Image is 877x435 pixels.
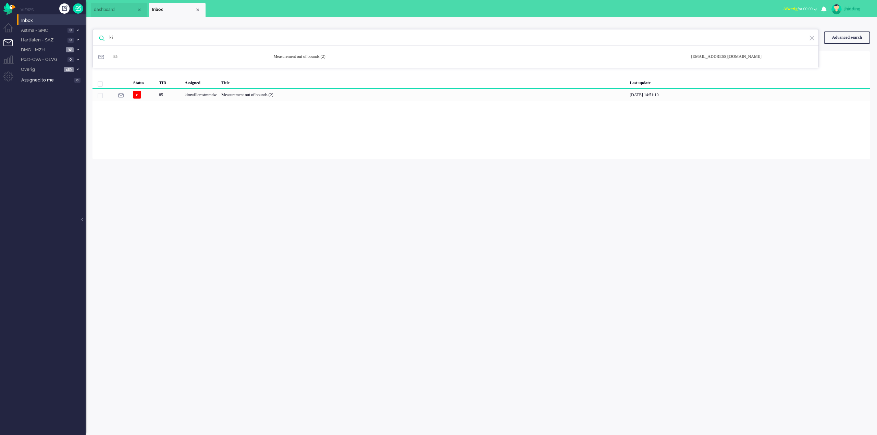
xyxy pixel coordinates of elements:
[779,2,821,17] li: Afwezigfor 00:00
[195,7,200,13] div: Close tab
[133,91,141,99] span: c
[3,72,19,87] li: Admin menu
[92,89,870,101] div: 85
[98,54,104,60] img: ic_e-mail_grey.svg
[3,23,19,39] li: Dashboard menu
[20,47,64,53] span: DMG - MZH
[182,75,219,89] div: Assigned
[3,39,19,55] li: Tickets menu
[67,38,74,43] span: 0
[21,7,86,13] li: Views
[20,16,86,24] a: Inbox
[627,75,870,89] div: Last update
[110,54,160,60] div: 85
[152,7,195,13] span: Inbox
[219,89,627,101] div: Measurement out of bounds (2)
[20,56,65,63] span: Post-CVA - OLVG
[809,35,815,41] img: ic-exit.svg
[20,27,65,34] span: Astma - SMC
[3,3,15,15] img: flow_omnibird.svg
[66,47,74,52] span: 38
[67,57,74,62] span: 0
[3,4,15,10] a: Omnidesk
[91,3,147,17] li: Dashboard
[844,5,870,12] div: jhidding
[20,66,62,73] span: Overig
[118,92,124,98] img: ic_e-mail_grey.svg
[137,7,142,13] div: Close tab
[157,75,182,89] div: TID
[783,7,813,11] span: for 00:00
[104,29,809,46] input: Search: ticket id, customer name, customer id, content, title, address
[779,4,821,14] button: Afwezigfor 00:00
[21,77,72,84] span: Assigned to me
[59,3,70,14] div: Create ticket
[824,31,870,43] div: Advanced search
[20,37,65,43] span: Hartfalen - SAZ
[783,7,797,11] span: Afwezig
[3,55,19,71] li: Supervisor menu
[94,7,137,13] span: dashboard
[64,67,74,72] span: 429
[74,78,81,83] span: 0
[21,17,86,24] span: Inbox
[149,3,206,17] li: View
[182,89,219,101] div: kimwillemstmmdw
[67,28,74,33] span: 0
[131,75,157,89] div: Status
[831,4,842,14] img: avatar
[268,54,686,60] div: Measurement out of bounds (2)
[20,76,86,84] a: Assigned to me 0
[686,54,816,60] div: [EMAIL_ADDRESS][DOMAIN_NAME]
[73,3,83,14] a: Quick Ticket
[627,89,870,101] div: [DATE] 14:51:10
[830,4,870,14] a: jhidding
[157,89,182,101] div: 85
[219,75,627,89] div: Title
